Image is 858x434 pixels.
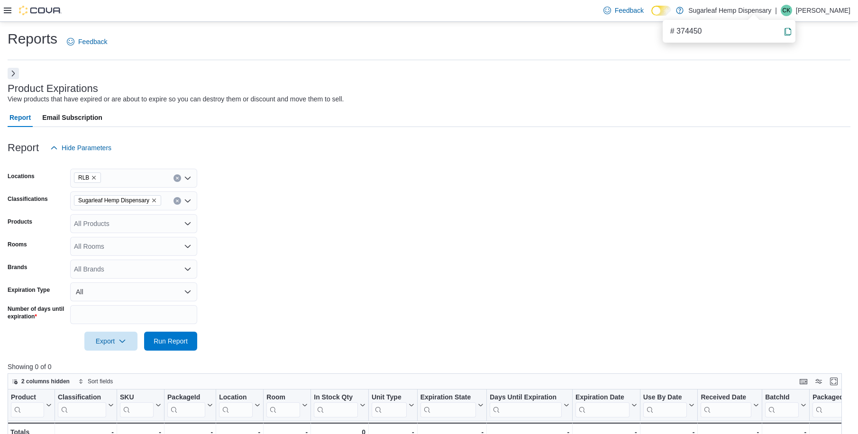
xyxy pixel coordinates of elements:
[643,393,687,417] div: Use By Date
[615,6,644,15] span: Feedback
[74,376,117,387] button: Sort fields
[19,6,62,15] img: Cova
[42,108,102,127] span: Email Subscription
[266,393,308,417] button: Room
[600,1,648,20] a: Feedback
[167,393,205,402] div: PackageId
[63,32,111,51] a: Feedback
[219,393,253,402] div: Location
[314,393,358,417] div: In Stock Qty
[420,393,484,417] button: Expiration State
[372,393,407,402] div: Unit Type
[120,393,154,402] div: SKU
[120,393,154,417] div: SKU URL
[46,138,115,157] button: Hide Parameters
[420,393,476,417] div: Expiration State
[490,393,569,417] button: Days Until Expiration
[58,393,106,402] div: Classification
[8,195,48,203] label: Classifications
[701,393,759,417] button: Received Date
[173,197,181,205] button: Clear input
[91,175,97,181] button: Remove RLB from selection in this group
[167,393,213,417] button: PackageId
[314,393,365,417] button: In Stock Qty
[372,393,414,417] button: Unit Type
[266,393,300,402] div: Room
[643,393,695,417] button: Use By Date
[184,174,192,182] button: Open list of options
[372,393,407,417] div: Unit Type
[8,376,73,387] button: 2 columns hidden
[8,29,57,48] h1: Reports
[783,5,791,16] span: CK
[575,393,630,402] div: Expiration Date
[90,332,132,351] span: Export
[70,282,197,301] button: All
[813,376,824,387] button: Display options
[151,198,157,203] button: Remove Sugarleaf Hemp Dispensary from selection in this group
[490,393,562,417] div: Days Until Expiration
[120,393,161,417] button: SKU
[420,393,476,402] div: Expiration State
[575,393,637,417] button: Expiration Date
[144,332,197,351] button: Run Report
[8,305,66,320] label: Number of days until expiration
[490,393,562,402] div: Days Until Expiration
[575,393,630,417] div: Expiration Date
[765,393,799,417] div: BatchId
[8,286,50,294] label: Expiration Type
[184,220,192,227] button: Open list of options
[8,68,19,79] button: Next
[8,142,39,154] h3: Report
[796,5,850,16] p: [PERSON_NAME]
[78,173,89,182] span: RLB
[9,108,31,127] span: Report
[8,172,35,180] label: Locations
[8,218,32,226] label: Products
[643,393,687,402] div: Use By Date
[58,393,114,417] button: Classification
[74,195,161,206] span: Sugarleaf Hemp Dispensary
[167,393,205,417] div: Package URL
[781,5,792,16] div: Christos K
[765,393,799,402] div: BatchId
[775,5,777,16] p: |
[78,37,107,46] span: Feedback
[154,336,188,346] span: Run Report
[8,83,98,94] h3: Product Expirations
[266,393,300,417] div: Room
[219,393,253,417] div: Location
[765,393,806,417] button: BatchId
[21,378,70,385] span: 2 columns hidden
[62,143,111,153] span: Hide Parameters
[11,393,52,417] button: Product
[8,263,27,271] label: Brands
[173,174,181,182] button: Clear input
[314,393,358,402] div: In Stock Qty
[798,376,809,387] button: Keyboard shortcuts
[784,28,792,36] svg: Info
[8,362,850,371] p: Showing 0 of 0
[8,94,344,104] div: View products that have expired or are about to expire so you can destroy them or discount and mo...
[184,265,192,273] button: Open list of options
[88,378,113,385] span: Sort fields
[74,172,101,183] span: RLB
[78,196,149,205] span: Sugarleaf Hemp Dispensary
[184,197,192,205] button: Open list of options
[701,393,751,417] div: Received Date
[701,393,751,402] div: Received Date
[651,6,671,16] input: Dark Mode
[688,5,771,16] p: Sugarleaf Hemp Dispensary
[828,376,840,387] button: Enter fullscreen
[11,393,44,402] div: Product
[219,393,260,417] button: Location
[670,26,702,37] span: # 374450
[8,241,27,248] label: Rooms
[11,393,44,417] div: Product
[184,243,192,250] button: Open list of options
[58,393,106,417] div: Classification
[84,332,137,351] button: Export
